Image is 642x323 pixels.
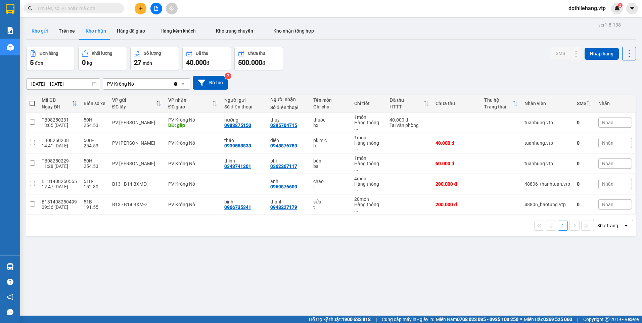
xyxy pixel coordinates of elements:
[313,179,348,184] div: cháo
[543,317,572,322] strong: 0369 525 060
[598,101,632,106] div: Nhãn
[354,166,358,172] span: ...
[224,199,264,204] div: bình
[144,51,161,56] div: Số lượng
[354,155,383,161] div: 1 món
[138,6,143,11] span: plus
[524,202,570,207] div: 48806_baotung.vtp
[262,60,265,66] span: đ
[84,117,105,128] div: 50H-254.53
[53,23,80,39] button: Trên xe
[389,104,423,109] div: HTTT
[193,76,228,90] button: Bộ lọc
[563,4,611,12] span: dothilehang.vtp
[484,104,512,109] div: Trạng thái
[524,101,570,106] div: Nhân viên
[602,161,613,166] span: Nhãn
[435,181,477,187] div: 200.000 đ
[168,104,212,109] div: ĐC giao
[134,58,141,66] span: 27
[577,181,592,187] div: 0
[524,120,570,125] div: tuanhung.vtp
[112,140,162,146] div: PV [PERSON_NAME]
[618,3,623,8] sup: 2
[389,97,423,103] div: Đã thu
[42,179,77,184] div: B131408250565
[112,202,162,207] div: B13 - B14 BXMĐ
[389,117,429,123] div: 40.000 đ
[354,187,358,192] span: ...
[27,79,100,89] input: Select a date range.
[313,204,348,210] div: t
[435,140,477,146] div: 40.000 đ
[40,51,58,56] div: Đơn hàng
[481,95,521,112] th: Toggle SortBy
[313,164,348,169] div: ba
[602,181,613,187] span: Nhãn
[354,207,358,213] span: ...
[270,158,307,164] div: phi
[270,143,297,148] div: 0948876789
[224,104,264,109] div: Số điện thoại
[180,81,186,87] svg: open
[435,202,477,207] div: 200.000 đ
[165,95,221,112] th: Toggle SortBy
[354,181,383,192] div: Hàng thông thường
[457,317,518,322] strong: 0708 023 035 - 0935 103 250
[78,47,127,71] button: Khối lượng0kg
[42,164,77,169] div: 11:28 [DATE]
[130,47,179,71] button: Số lượng27món
[7,263,14,270] img: warehouse-icon
[598,21,621,29] div: ver 1.8.138
[270,105,307,110] div: Số điện thoại
[273,28,314,34] span: Kho nhận tổng hợp
[602,202,613,207] span: Nhãn
[207,60,209,66] span: đ
[186,58,207,66] span: 40.000
[168,140,218,146] div: PV Krông Nô
[160,28,196,34] span: Hàng kèm khách
[224,143,251,148] div: 0939558833
[602,140,613,146] span: Nhãn
[342,317,371,322] strong: 1900 633 818
[270,164,297,169] div: 0362267117
[624,223,629,228] svg: open
[550,47,570,59] button: SMS
[376,316,377,323] span: |
[577,161,592,166] div: 0
[248,51,265,56] div: Chưa thu
[84,158,105,169] div: 50H-254.53
[435,161,477,166] div: 60.000 đ
[112,120,162,125] div: PV [PERSON_NAME]
[84,138,105,148] div: 50H-254.53
[435,101,477,106] div: Chưa thu
[224,164,251,169] div: 0343741201
[143,60,152,66] span: món
[436,316,518,323] span: Miền Nam
[42,158,77,164] div: TB08250229
[614,5,620,11] img: icon-new-feature
[577,316,578,323] span: |
[354,202,383,213] div: Hàng thông thường
[382,316,434,323] span: Cung cấp máy in - giấy in:
[80,23,111,39] button: Kho nhận
[166,3,178,14] button: aim
[577,120,592,125] div: 0
[216,28,253,34] span: Kho trung chuyển
[524,316,572,323] span: Miền Bắc
[112,97,156,103] div: VP gửi
[84,199,105,210] div: 51B-191.55
[42,143,77,148] div: 14:41 [DATE]
[313,123,348,128] div: hx
[37,5,116,12] input: Tìm tên, số ĐT hoặc mã đơn
[524,140,570,146] div: tuanhung.vtp
[42,117,77,123] div: TB08250231
[313,158,348,164] div: bún
[7,294,13,300] span: notification
[112,161,162,166] div: PV [PERSON_NAME]
[354,161,383,172] div: Hàng thông thường
[524,161,570,166] div: tuanhung.vtp
[109,95,165,112] th: Toggle SortBy
[520,318,522,321] span: ⚪️
[577,202,592,207] div: 0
